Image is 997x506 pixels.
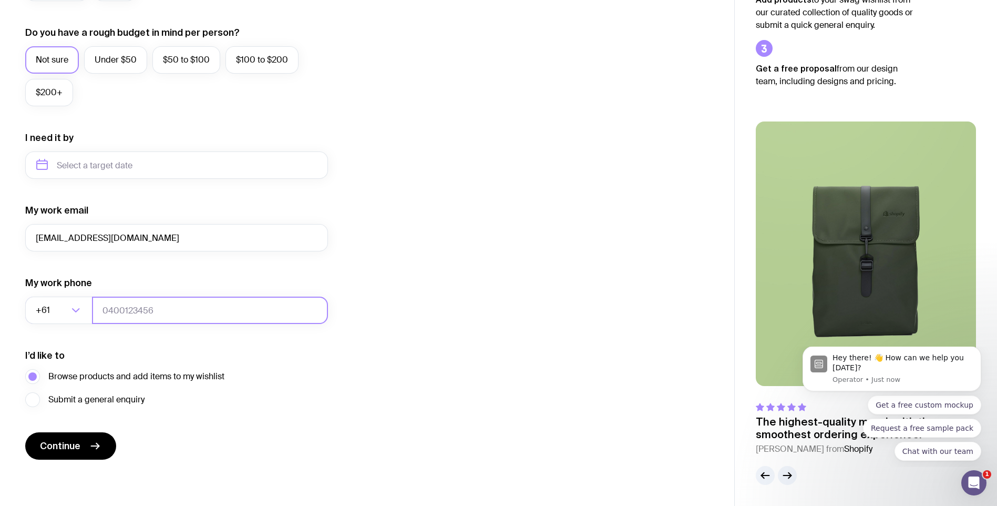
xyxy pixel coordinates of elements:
[961,470,986,495] iframe: Intercom live chat
[25,432,116,460] button: Continue
[48,370,224,383] span: Browse products and add items to my wishlist
[84,46,147,74] label: Under $50
[787,347,997,467] iframe: Intercom notifications message
[46,28,187,38] p: Message from Operator, sent Just now
[36,297,52,324] span: +61
[25,26,240,39] label: Do you have a rough budget in mind per person?
[46,6,187,27] div: Message content
[983,470,991,479] span: 1
[25,297,92,324] div: Search for option
[25,46,79,74] label: Not sure
[81,49,194,68] button: Quick reply: Get a free custom mockup
[48,393,145,406] span: Submit a general enquiry
[756,443,976,456] cite: [PERSON_NAME] from
[25,349,65,362] label: I’d like to
[756,416,976,441] p: The highest-quality merch with the smoothest ordering experience.
[76,72,194,91] button: Quick reply: Request a free sample pack
[92,297,328,324] input: 0400123456
[46,6,187,27] div: Hey there! 👋 How can we help you [DATE]?
[40,440,80,452] span: Continue
[24,9,40,26] img: Profile image for Operator
[25,204,88,217] label: My work email
[25,79,73,106] label: $200+
[25,277,92,289] label: My work phone
[152,46,220,74] label: $50 to $100
[25,151,328,179] input: Select a target date
[25,224,328,251] input: you@email.com
[52,297,68,324] input: Search for option
[16,49,194,114] div: Quick reply options
[25,131,74,144] label: I need it by
[108,95,194,114] button: Quick reply: Chat with our team
[756,62,913,88] p: from our design team, including designs and pricing.
[756,64,837,73] strong: Get a free proposal
[225,46,299,74] label: $100 to $200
